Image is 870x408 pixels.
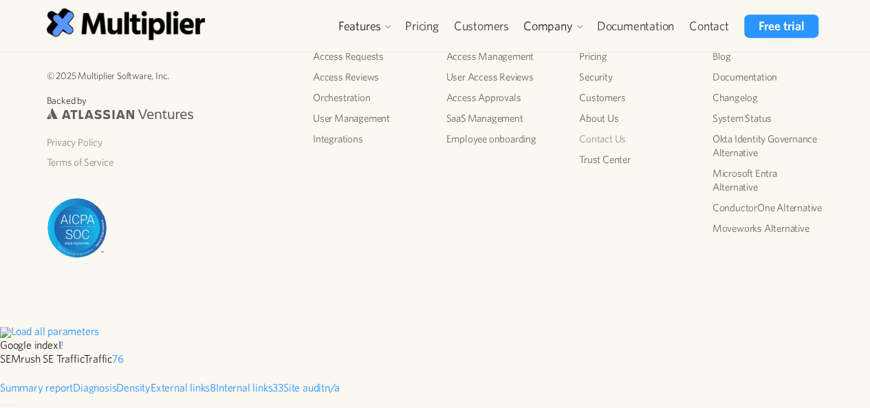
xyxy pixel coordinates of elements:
a: Moveworks Alternative [713,218,824,239]
span: I [58,339,61,351]
a: Employee onboarding [446,129,557,149]
a: Documentation [589,14,681,38]
a: Security [579,67,690,87]
span: Diagnosis [73,381,116,394]
a: Changelog [713,87,824,108]
span: Load all parameters [11,325,99,337]
p: © 2025 Multiplier Software, Inc. [47,67,291,83]
a: Microsoft Entra Alternative [713,163,824,197]
a: System Status [713,108,824,129]
a: Pricing [398,14,446,38]
a: Contact [682,14,737,38]
a: Access Requests [313,46,424,67]
a: Access Approvals [446,87,557,108]
a: User Access Reviews [446,67,557,87]
a: Customers [579,87,690,108]
a: Documentation [713,67,824,87]
p: Backed by [47,94,291,108]
a: About Us [579,108,690,129]
button: Configure panel [8,405,17,406]
a: User Management [313,108,424,129]
div: Company [516,14,589,38]
span: Site audit [283,381,325,394]
a: Trust Center [579,149,690,170]
a: Contact Us [579,129,690,149]
span: Traffic [84,352,112,365]
span: n/a [325,381,339,394]
a: Okta Identity Governance Alternative [713,129,824,163]
span: Density [116,381,151,394]
a: Orchestration [313,87,424,108]
a: Site auditn/a [283,381,339,394]
a: Access Reviews [313,67,424,87]
a: Access Management [446,46,557,67]
a: Privacy Policy [47,132,291,153]
a: SaaS Management [446,108,557,129]
span: External links [151,381,210,394]
span: Internal links [216,381,272,394]
a: Blog [713,46,824,67]
div: Company [523,18,573,34]
a: Free trial [744,14,818,38]
a: ! [61,339,63,351]
a: ConductorOne Alternative [713,197,824,218]
a: Integrations [313,129,424,149]
div: Features [338,18,381,34]
a: Terms of Service [47,152,291,173]
a: Customers [446,14,516,38]
a: Pricing [579,46,690,67]
span: 33 [272,381,283,394]
div: Features [331,14,398,38]
a: 76 [112,352,124,365]
span: 8 [210,381,216,394]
